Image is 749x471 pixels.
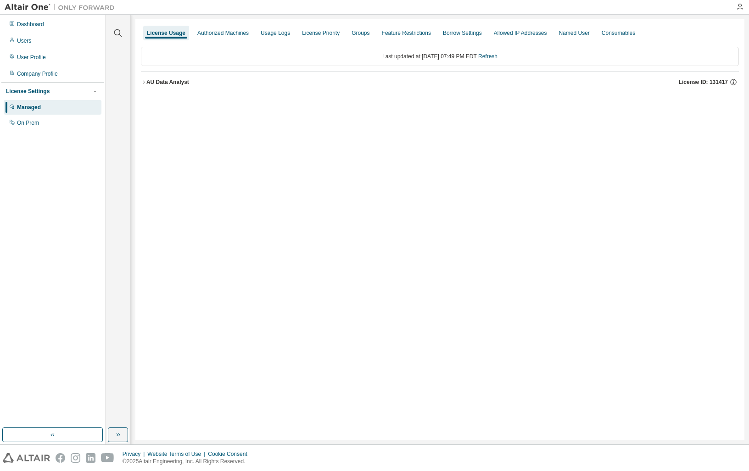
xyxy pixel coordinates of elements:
[101,453,114,463] img: youtube.svg
[17,70,58,78] div: Company Profile
[559,29,589,37] div: Named User
[302,29,340,37] div: License Priority
[147,450,208,458] div: Website Terms of Use
[17,54,46,61] div: User Profile
[352,29,369,37] div: Groups
[56,453,65,463] img: facebook.svg
[141,47,739,66] div: Last updated at: [DATE] 07:49 PM EDT
[6,88,50,95] div: License Settings
[17,21,44,28] div: Dashboard
[602,29,635,37] div: Consumables
[123,458,253,465] p: © 2025 Altair Engineering, Inc. All Rights Reserved.
[261,29,290,37] div: Usage Logs
[71,453,80,463] img: instagram.svg
[197,29,249,37] div: Authorized Machines
[147,29,185,37] div: License Usage
[146,78,189,86] div: AU Data Analyst
[17,37,31,44] div: Users
[123,450,147,458] div: Privacy
[494,29,547,37] div: Allowed IP Addresses
[679,78,728,86] span: License ID: 131417
[443,29,482,37] div: Borrow Settings
[17,104,41,111] div: Managed
[382,29,431,37] div: Feature Restrictions
[478,53,497,60] a: Refresh
[208,450,252,458] div: Cookie Consent
[17,119,39,127] div: On Prem
[3,453,50,463] img: altair_logo.svg
[86,453,95,463] img: linkedin.svg
[5,3,119,12] img: Altair One
[141,72,739,92] button: AU Data AnalystLicense ID: 131417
